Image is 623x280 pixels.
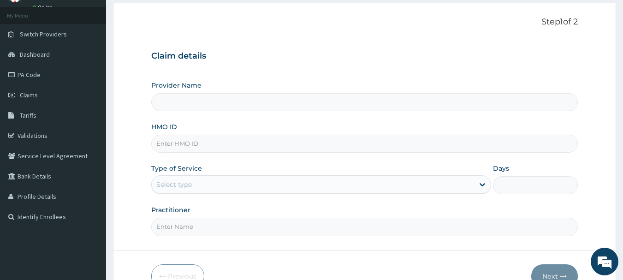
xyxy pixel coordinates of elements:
[20,111,36,119] span: Tariffs
[151,51,578,61] h3: Claim details
[20,30,67,38] span: Switch Providers
[151,122,177,131] label: HMO ID
[20,91,38,99] span: Claims
[156,180,192,189] div: Select type
[151,135,578,153] input: Enter HMO ID
[20,50,50,59] span: Dashboard
[151,81,202,90] label: Provider Name
[151,205,190,214] label: Practitioner
[151,17,578,27] p: Step 1 of 2
[493,164,509,173] label: Days
[151,164,202,173] label: Type of Service
[151,218,578,236] input: Enter Name
[32,4,54,11] a: Online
